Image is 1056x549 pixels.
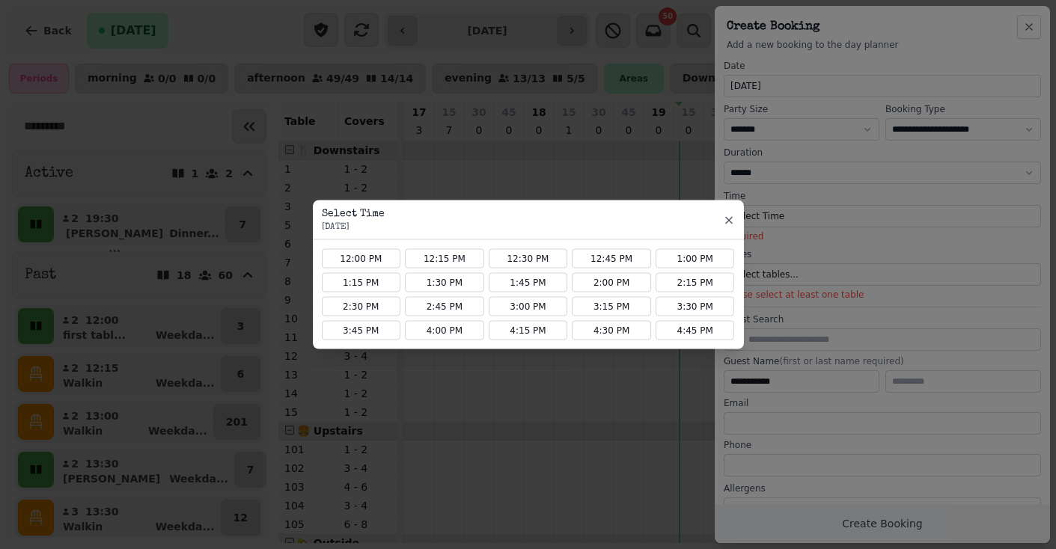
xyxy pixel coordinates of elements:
button: 12:00 PM [322,249,401,269]
button: 1:00 PM [656,249,735,269]
h3: Select Time [322,206,385,221]
button: 12:30 PM [489,249,568,269]
button: 3:45 PM [322,321,401,340]
p: [DATE] [322,221,385,233]
button: 3:15 PM [572,297,651,316]
button: 2:45 PM [405,297,484,316]
button: 2:15 PM [656,273,735,292]
button: 4:00 PM [405,321,484,340]
button: 1:30 PM [405,273,484,292]
button: 2:00 PM [572,273,651,292]
button: 3:30 PM [656,297,735,316]
button: 12:15 PM [405,249,484,269]
button: 1:45 PM [489,273,568,292]
button: 4:30 PM [572,321,651,340]
button: 4:15 PM [489,321,568,340]
button: 4:45 PM [656,321,735,340]
button: 3:00 PM [489,297,568,316]
button: 1:15 PM [322,273,401,292]
button: 2:30 PM [322,297,401,316]
button: 12:45 PM [572,249,651,269]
